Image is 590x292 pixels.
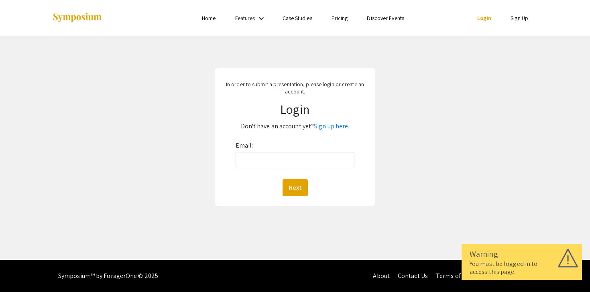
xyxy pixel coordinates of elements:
button: Next [283,179,308,196]
a: Pricing [332,14,348,22]
a: Sign up here. [314,122,349,130]
img: Symposium by ForagerOne [52,12,102,23]
div: Warning [470,248,574,260]
a: Discover Events [367,14,404,22]
a: Sign Up [511,14,528,22]
a: Contact Us [398,272,428,280]
h1: Login [221,101,370,117]
a: Terms of Service [436,272,482,280]
a: Features [235,14,255,22]
mat-icon: Expand Features list [256,14,266,23]
div: Symposium™ by ForagerOne © 2025 [58,260,158,292]
label: Email: [236,139,253,152]
p: Don't have an account yet? [221,120,370,133]
a: Home [202,14,216,22]
a: Login [477,14,492,22]
div: You must be logged in to access this page. [470,260,574,276]
a: About [373,272,390,280]
a: Case Studies [283,14,312,22]
p: In order to submit a presentation, please login or create an account. [221,81,370,95]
